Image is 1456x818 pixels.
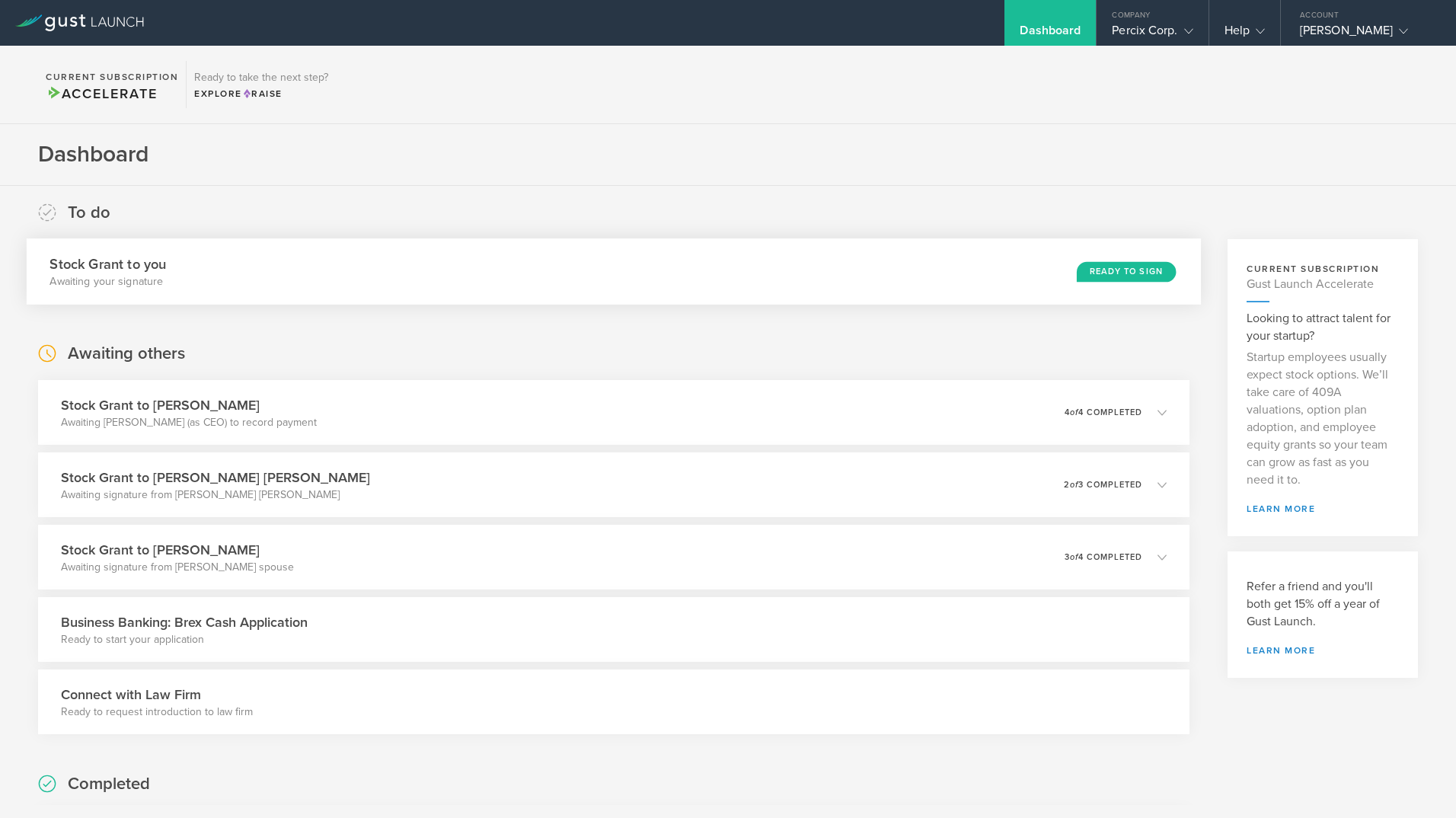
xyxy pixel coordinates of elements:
[61,685,253,705] h3: Connect with Law Firm
[68,202,110,224] h2: To do
[194,72,328,83] h3: Ready to take the next step?
[186,61,336,108] div: Ready to take the next step?ExploreRaise
[1064,481,1142,489] p: 2 3 completed
[1247,578,1399,631] h3: Refer a friend and you'll both get 15% off a year of Gust Launch.
[61,468,370,487] h3: Stock Grant to [PERSON_NAME] [PERSON_NAME]
[68,773,150,795] h2: Completed
[46,85,157,102] span: Accelerate
[61,487,370,503] p: Awaiting signature from [PERSON_NAME] [PERSON_NAME]
[1112,23,1193,46] div: Percix Corp.
[1070,480,1078,490] em: of
[49,254,166,274] h3: Stock Grant to you
[1247,504,1399,513] a: learn more
[68,343,185,365] h2: Awaiting others
[1070,552,1078,562] em: of
[61,632,308,647] p: Ready to start your application
[1247,262,1399,276] h3: current subscription
[1225,23,1265,46] div: Help
[61,395,317,415] h3: Stock Grant to [PERSON_NAME]
[61,612,308,632] h3: Business Banking: Brex Cash Application
[27,238,1201,305] div: Stock Grant to youAwaiting your signatureReady to Sign
[1247,349,1399,489] p: Startup employees usually expect stock options. We’ll take care of 409A valuations, option plan a...
[49,274,166,289] p: Awaiting your signature
[61,560,294,575] p: Awaiting signature from [PERSON_NAME] spouse
[1247,310,1399,345] h3: Looking to attract talent for your startup?
[1247,646,1399,655] a: Learn more
[242,88,283,99] span: Raise
[1065,553,1142,561] p: 3 4 completed
[46,72,178,81] h2: Current Subscription
[61,705,253,720] p: Ready to request introduction to law firm
[1300,23,1429,46] div: [PERSON_NAME]
[61,415,317,430] p: Awaiting [PERSON_NAME] (as CEO) to record payment
[1077,261,1176,282] div: Ready to Sign
[1070,407,1078,417] em: of
[1020,23,1081,46] div: Dashboard
[1247,276,1399,293] h4: Gust Launch Accelerate
[194,87,328,101] div: Explore
[1065,408,1142,417] p: 4 4 completed
[61,540,294,560] h3: Stock Grant to [PERSON_NAME]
